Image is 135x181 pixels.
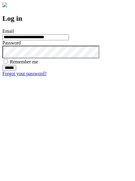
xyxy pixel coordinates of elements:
[2,14,133,23] h2: Log in
[2,2,7,7] img: logo-4e3dc11c47720685a147b03b5a06dd966a58ff35d612b21f08c02c0306f2b779.png
[2,71,46,76] a: Forgot your password?
[2,29,14,34] label: Email
[10,59,38,64] label: Remember me
[2,40,21,45] label: Password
